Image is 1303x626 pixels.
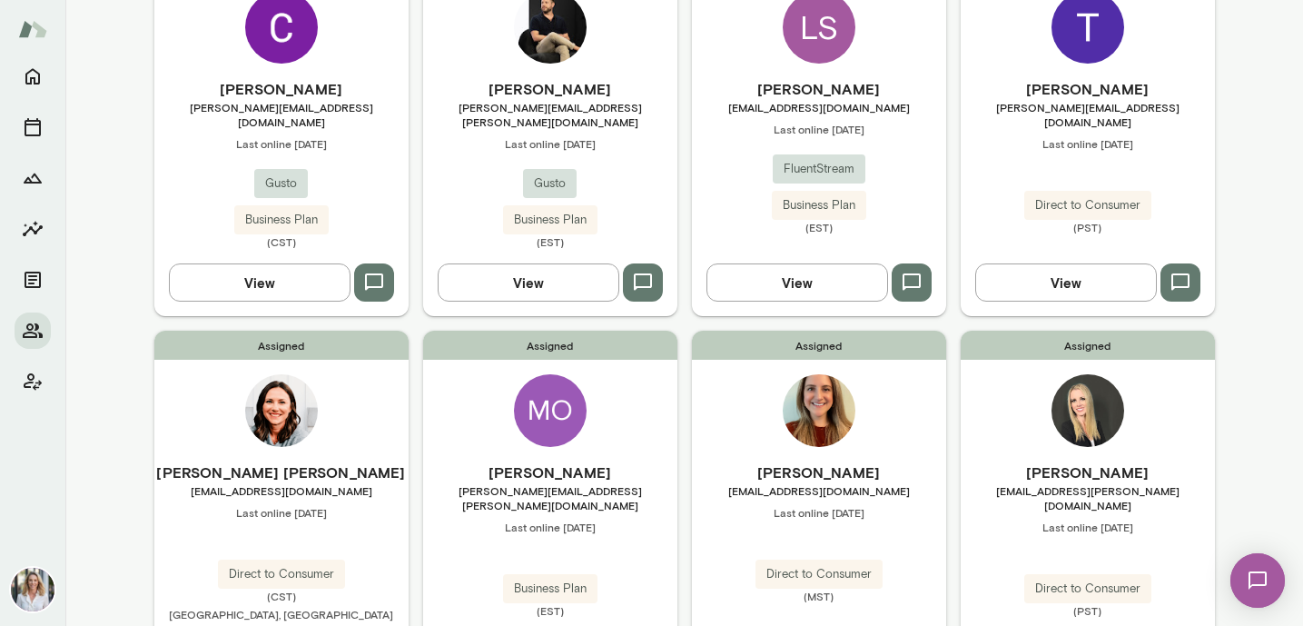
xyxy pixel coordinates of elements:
[692,483,946,498] span: [EMAIL_ADDRESS][DOMAIN_NAME]
[423,483,677,512] span: [PERSON_NAME][EMAIL_ADDRESS][PERSON_NAME][DOMAIN_NAME]
[15,58,51,94] button: Home
[692,462,946,483] h6: [PERSON_NAME]
[503,211,597,229] span: Business Plan
[692,331,946,360] span: Assigned
[783,374,855,447] img: Maren
[423,78,677,100] h6: [PERSON_NAME]
[523,174,577,193] span: Gusto
[154,100,409,129] span: [PERSON_NAME][EMAIL_ADDRESS][DOMAIN_NAME]
[154,234,409,249] span: (CST)
[975,263,1157,302] button: View
[961,78,1215,100] h6: [PERSON_NAME]
[245,374,318,447] img: Leigh Anna Sodac
[961,331,1215,360] span: Assigned
[423,100,677,129] span: [PERSON_NAME][EMAIL_ADDRESS][PERSON_NAME][DOMAIN_NAME]
[15,160,51,196] button: Growth Plan
[423,603,677,618] span: (EST)
[154,483,409,498] span: [EMAIL_ADDRESS][DOMAIN_NAME]
[514,374,587,447] img: Molly Wolfe
[1024,196,1151,214] span: Direct to Consumer
[692,220,946,234] span: (EST)
[706,263,888,302] button: View
[154,331,409,360] span: Assigned
[961,462,1215,483] h6: [PERSON_NAME]
[15,211,51,247] button: Insights
[692,589,946,603] span: (MST)
[961,520,1215,534] span: Last online [DATE]
[961,100,1215,129] span: [PERSON_NAME][EMAIL_ADDRESS][DOMAIN_NAME]
[154,136,409,151] span: Last online [DATE]
[1024,580,1151,598] span: Direct to Consumer
[423,234,677,249] span: (EST)
[234,211,329,229] span: Business Plan
[1051,374,1124,447] img: Lauren Henss
[11,568,54,611] img: Jennifer Palazzo
[169,608,393,621] span: [GEOGRAPHIC_DATA], [GEOGRAPHIC_DATA]
[961,136,1215,151] span: Last online [DATE]
[169,263,350,302] button: View
[423,462,677,483] h6: [PERSON_NAME]
[692,505,946,520] span: Last online [DATE]
[961,220,1215,234] span: (PST)
[692,100,946,114] span: [EMAIL_ADDRESS][DOMAIN_NAME]
[423,520,677,534] span: Last online [DATE]
[15,313,51,349] button: Members
[755,565,883,583] span: Direct to Consumer
[15,363,51,400] button: Client app
[218,565,345,583] span: Direct to Consumer
[961,603,1215,618] span: (PST)
[961,483,1215,512] span: [EMAIL_ADDRESS][PERSON_NAME][DOMAIN_NAME]
[438,263,619,302] button: View
[154,589,409,603] span: (CST)
[18,12,47,46] img: Mento
[772,196,866,214] span: Business Plan
[503,580,597,598] span: Business Plan
[15,109,51,145] button: Sessions
[254,174,308,193] span: Gusto
[154,78,409,100] h6: [PERSON_NAME]
[154,505,409,520] span: Last online [DATE]
[773,160,865,178] span: FluentStream
[692,78,946,100] h6: [PERSON_NAME]
[154,462,409,483] h6: [PERSON_NAME] [PERSON_NAME]
[423,136,677,151] span: Last online [DATE]
[15,262,51,298] button: Documents
[692,122,946,136] span: Last online [DATE]
[423,331,677,360] span: Assigned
